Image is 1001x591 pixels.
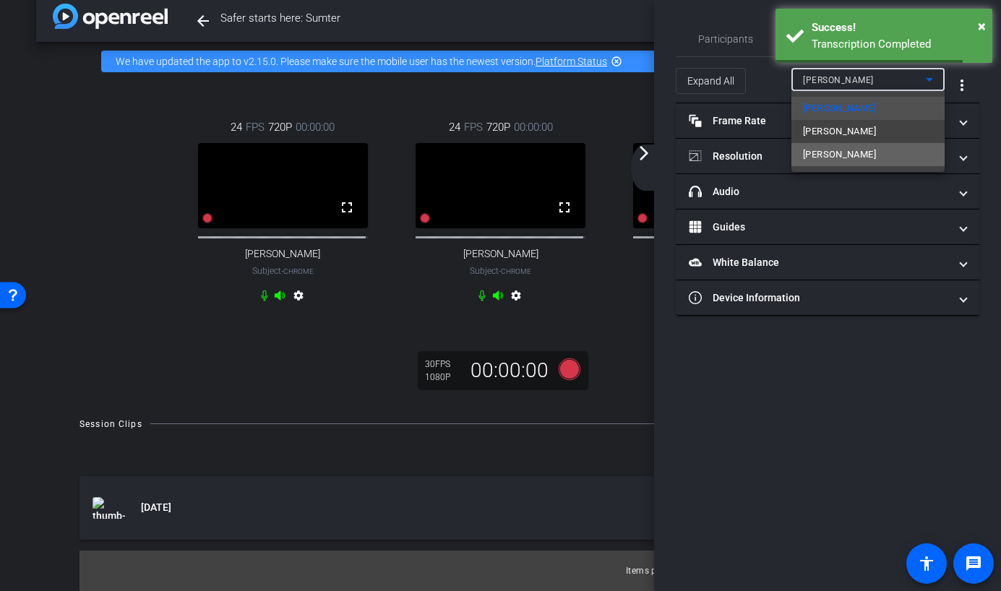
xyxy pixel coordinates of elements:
[803,123,876,140] span: [PERSON_NAME]
[812,20,981,36] div: Success!
[978,17,986,35] span: ×
[978,15,986,37] button: Close
[803,146,876,163] span: [PERSON_NAME]
[812,36,981,53] div: Transcription Completed
[803,100,876,117] span: [PERSON_NAME]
